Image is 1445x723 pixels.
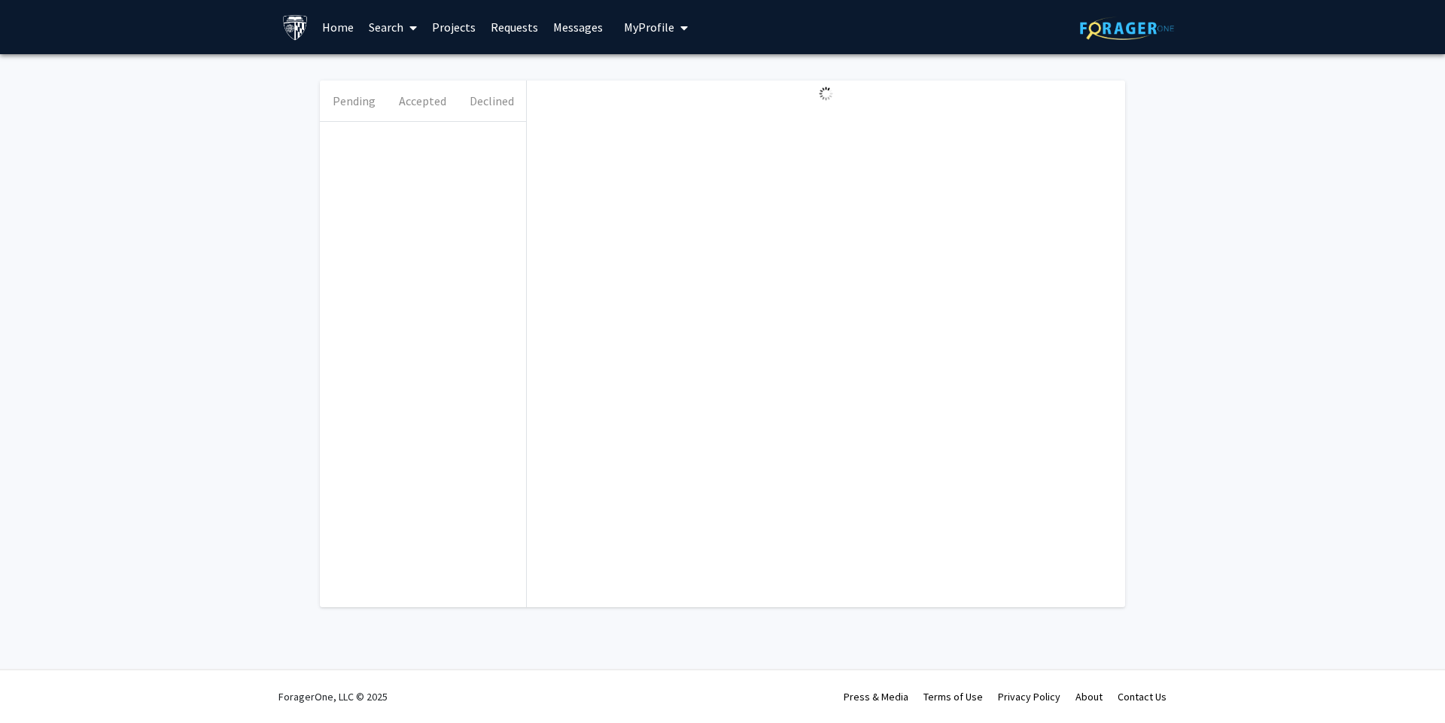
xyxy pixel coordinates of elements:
img: Johns Hopkins University Logo [282,14,309,41]
span: My Profile [624,20,674,35]
img: Loading [813,81,839,107]
div: ForagerOne, LLC © 2025 [278,670,388,723]
img: ForagerOne Logo [1080,17,1174,40]
a: Press & Media [844,690,908,703]
button: Accepted [388,81,457,121]
a: Privacy Policy [998,690,1060,703]
a: Home [315,1,361,53]
a: Search [361,1,424,53]
a: Contact Us [1118,690,1167,703]
iframe: Chat [11,655,64,712]
a: About [1075,690,1103,703]
a: Terms of Use [923,690,983,703]
button: Pending [320,81,388,121]
a: Requests [483,1,546,53]
a: Projects [424,1,483,53]
button: Declined [458,81,526,121]
a: Messages [546,1,610,53]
